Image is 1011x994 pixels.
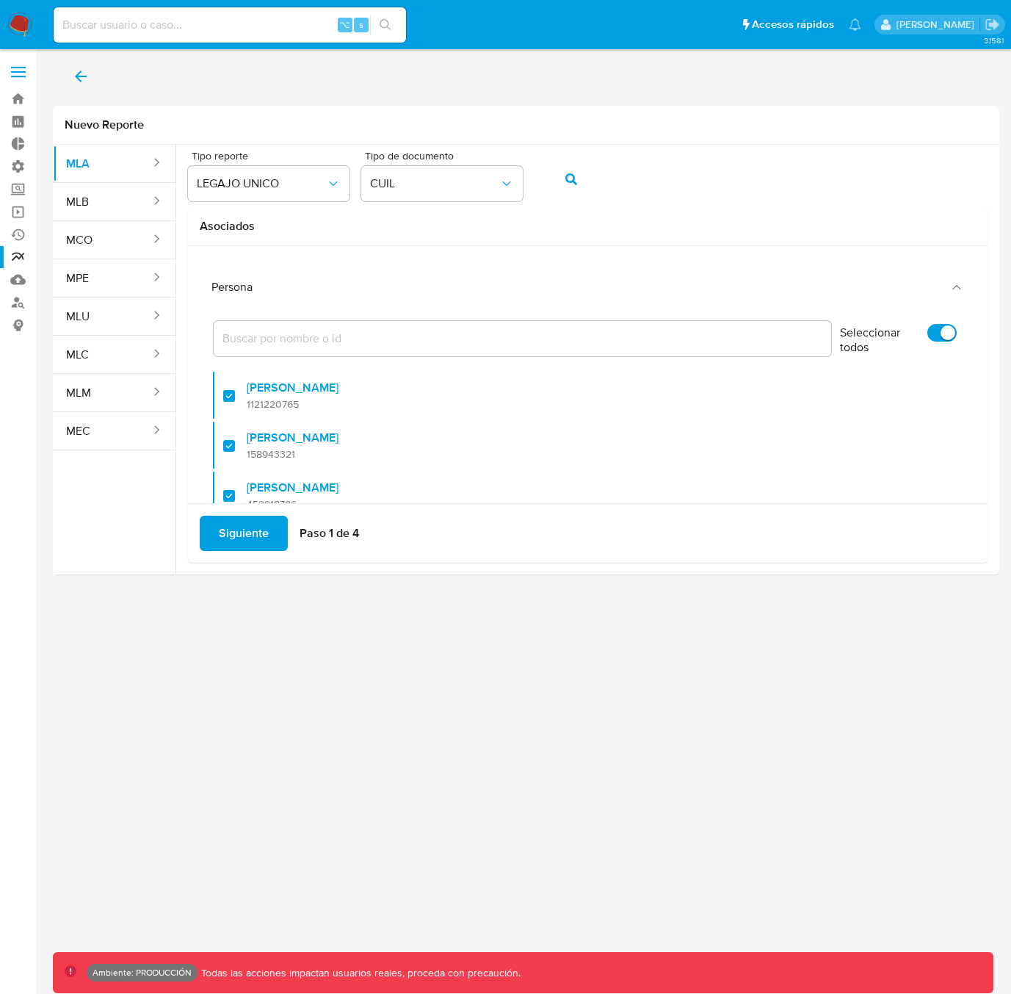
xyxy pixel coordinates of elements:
[198,966,521,980] p: Todas las acciones impactan usuarios reales, proceda con precaución.
[93,970,192,976] p: Ambiente: PRODUCCIÓN
[896,18,979,32] p: yamil.zavala@mercadolibre.com
[339,18,350,32] span: ⌥
[359,18,363,32] span: s
[54,15,406,35] input: Buscar usuario o caso...
[849,18,861,31] a: Notificaciones
[985,17,1000,32] a: Salir
[370,15,400,35] button: search-icon
[752,17,834,32] span: Accesos rápidos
